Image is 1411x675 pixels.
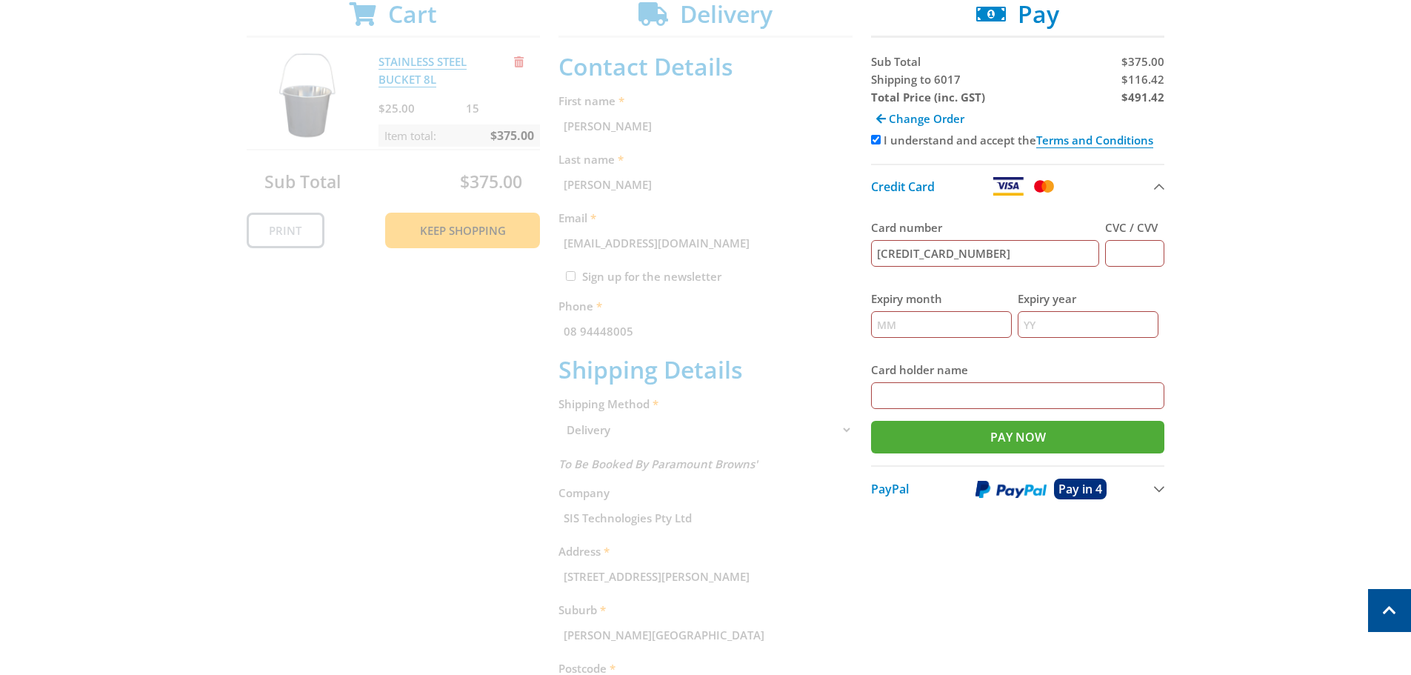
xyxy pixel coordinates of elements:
[871,421,1165,453] input: Pay Now
[1031,177,1057,196] img: Mastercard
[871,54,921,69] span: Sub Total
[871,481,909,497] span: PayPal
[975,480,1047,499] img: PayPal
[871,179,935,195] span: Credit Card
[871,106,970,131] a: Change Order
[1018,290,1158,307] label: Expiry year
[871,361,1165,379] label: Card holder name
[871,465,1165,511] button: PayPal Pay in 4
[1121,72,1164,87] span: $116.42
[1121,90,1164,104] strong: $491.42
[884,133,1153,148] label: I understand and accept the
[871,290,1012,307] label: Expiry month
[871,72,961,87] span: Shipping to 6017
[1018,311,1158,338] input: YY
[871,164,1165,207] button: Credit Card
[871,311,1012,338] input: MM
[1058,481,1102,497] span: Pay in 4
[1121,54,1164,69] span: $375.00
[1036,133,1153,148] a: Terms and Conditions
[871,219,1100,236] label: Card number
[1105,219,1164,236] label: CVC / CVV
[992,177,1024,196] img: Visa
[889,111,964,126] span: Change Order
[871,135,881,144] input: Please accept the terms and conditions.
[871,90,985,104] strong: Total Price (inc. GST)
